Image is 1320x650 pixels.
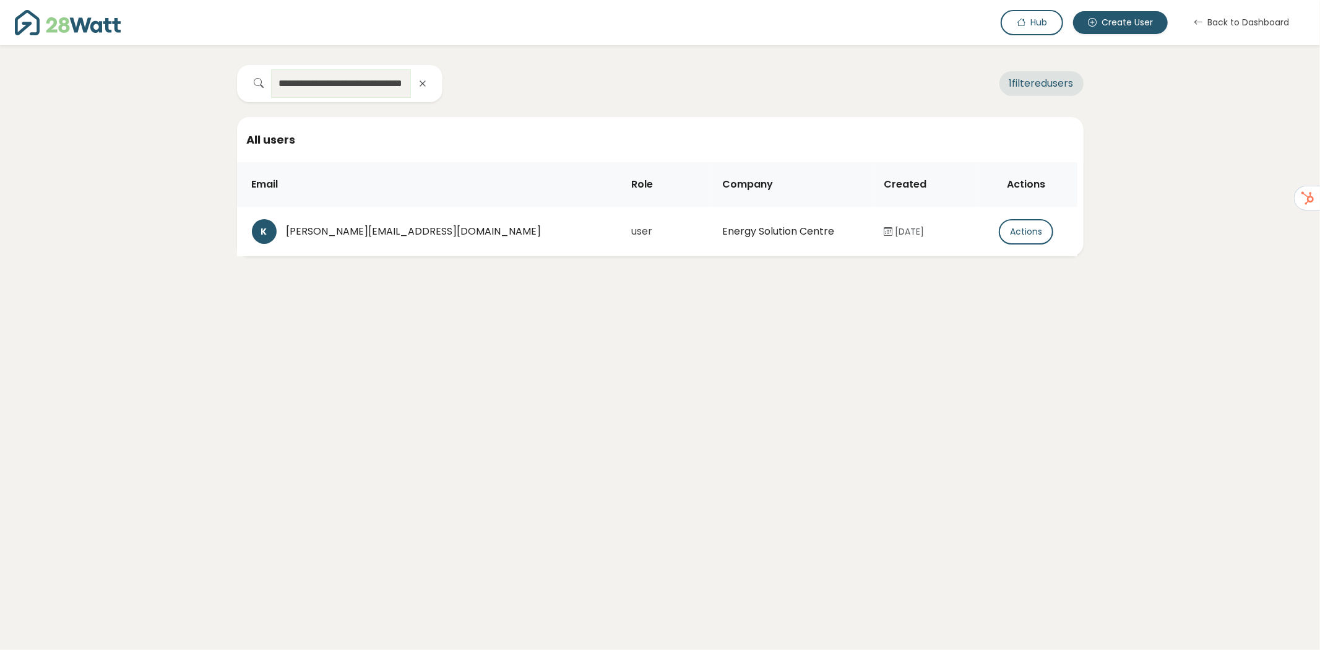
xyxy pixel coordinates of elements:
h5: All users [247,132,1074,147]
button: Create User [1073,11,1168,34]
th: Role [622,162,713,207]
button: Hub [1001,10,1063,35]
div: K [252,219,277,244]
div: [DATE] [884,225,970,238]
th: Actions [980,162,1077,207]
div: [PERSON_NAME][EMAIL_ADDRESS][DOMAIN_NAME] [287,224,612,239]
img: 28Watt [15,10,121,35]
div: Energy Solution Centre [722,224,864,239]
span: user [632,224,653,238]
span: 1 filtered users [999,71,1084,96]
button: Actions [999,219,1053,245]
th: Created [874,162,980,207]
button: Back to Dashboard [1178,10,1305,35]
th: Email [237,162,622,207]
th: Company [712,162,874,207]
